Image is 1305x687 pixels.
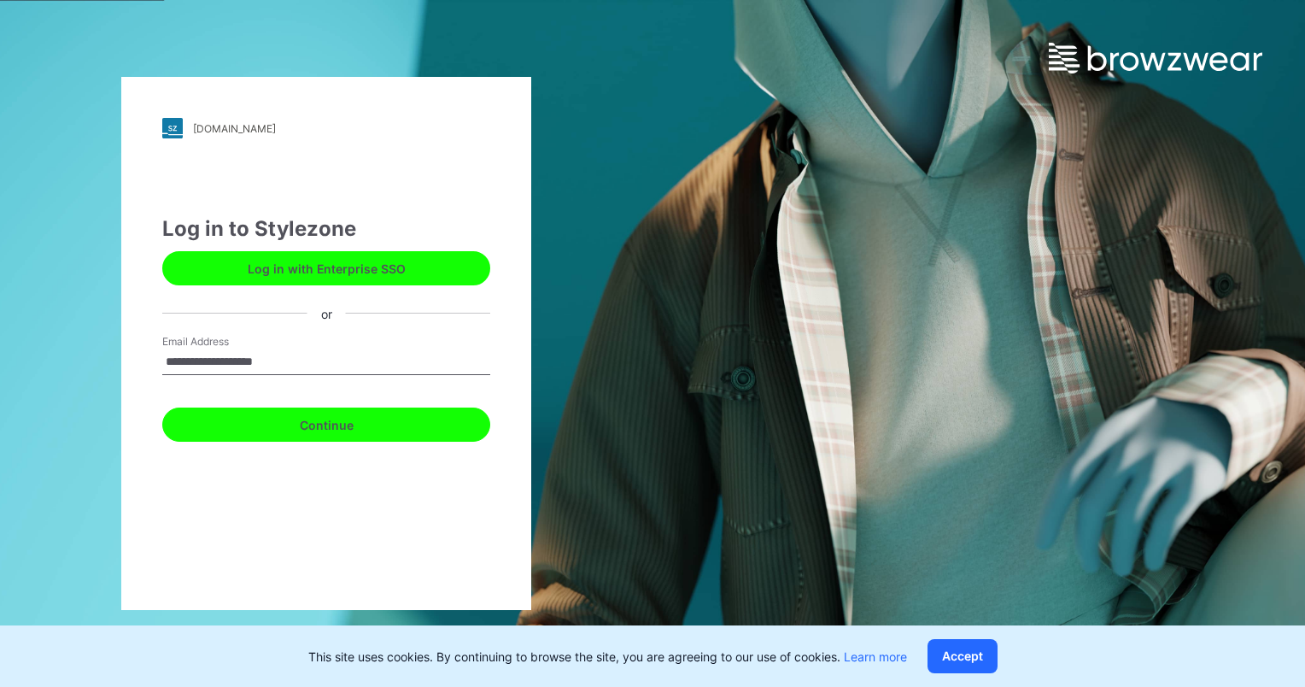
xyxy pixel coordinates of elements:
[162,408,490,442] button: Continue
[307,304,346,322] div: or
[162,334,282,349] label: Email Address
[162,214,490,244] div: Log in to Stylezone
[1049,43,1262,73] img: browzwear-logo.e42bd6dac1945053ebaf764b6aa21510.svg
[928,639,998,673] button: Accept
[308,648,907,666] p: This site uses cookies. By continuing to browse the site, you are agreeing to our use of cookies.
[162,118,183,138] img: stylezone-logo.562084cfcfab977791bfbf7441f1a819.svg
[162,251,490,285] button: Log in with Enterprise SSO
[193,122,276,135] div: [DOMAIN_NAME]
[844,649,907,664] a: Learn more
[162,118,490,138] a: [DOMAIN_NAME]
